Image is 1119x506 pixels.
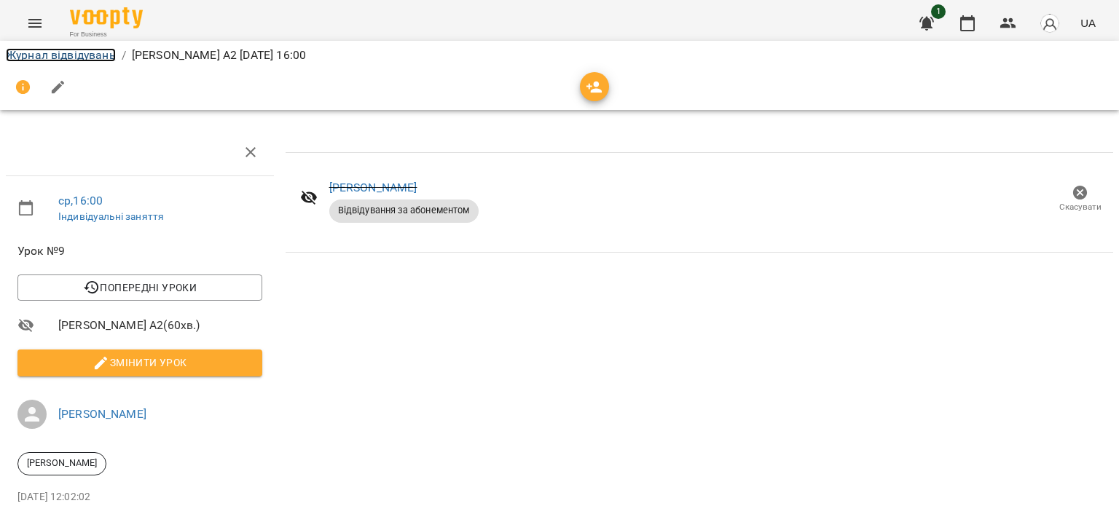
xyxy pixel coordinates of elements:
li: / [122,47,126,64]
a: Журнал відвідувань [6,48,116,62]
p: [PERSON_NAME] А2 [DATE] 16:00 [132,47,306,64]
button: Скасувати [1051,179,1110,220]
p: [DATE] 12:02:02 [17,490,262,505]
span: Змінити урок [29,354,251,371]
a: [PERSON_NAME] [329,181,417,194]
span: Попередні уроки [29,279,251,296]
button: UA [1075,9,1102,36]
a: Індивідуальні заняття [58,210,164,222]
img: avatar_s.png [1040,13,1060,33]
nav: breadcrumb [6,47,1113,64]
button: Menu [17,6,52,41]
span: Урок №9 [17,242,262,260]
button: Змінити урок [17,349,262,376]
a: ср , 16:00 [58,194,103,207]
span: Скасувати [1059,201,1102,213]
button: Попередні уроки [17,274,262,301]
span: [PERSON_NAME] [18,456,106,470]
span: [PERSON_NAME] А2 ( 60 хв. ) [58,317,262,334]
img: Voopty Logo [70,7,143,28]
div: [PERSON_NAME] [17,452,106,475]
span: For Business [70,30,143,39]
span: UA [1080,15,1096,31]
span: Відвідування за абонементом [329,204,479,217]
a: [PERSON_NAME] [58,407,146,421]
span: 1 [931,4,946,19]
